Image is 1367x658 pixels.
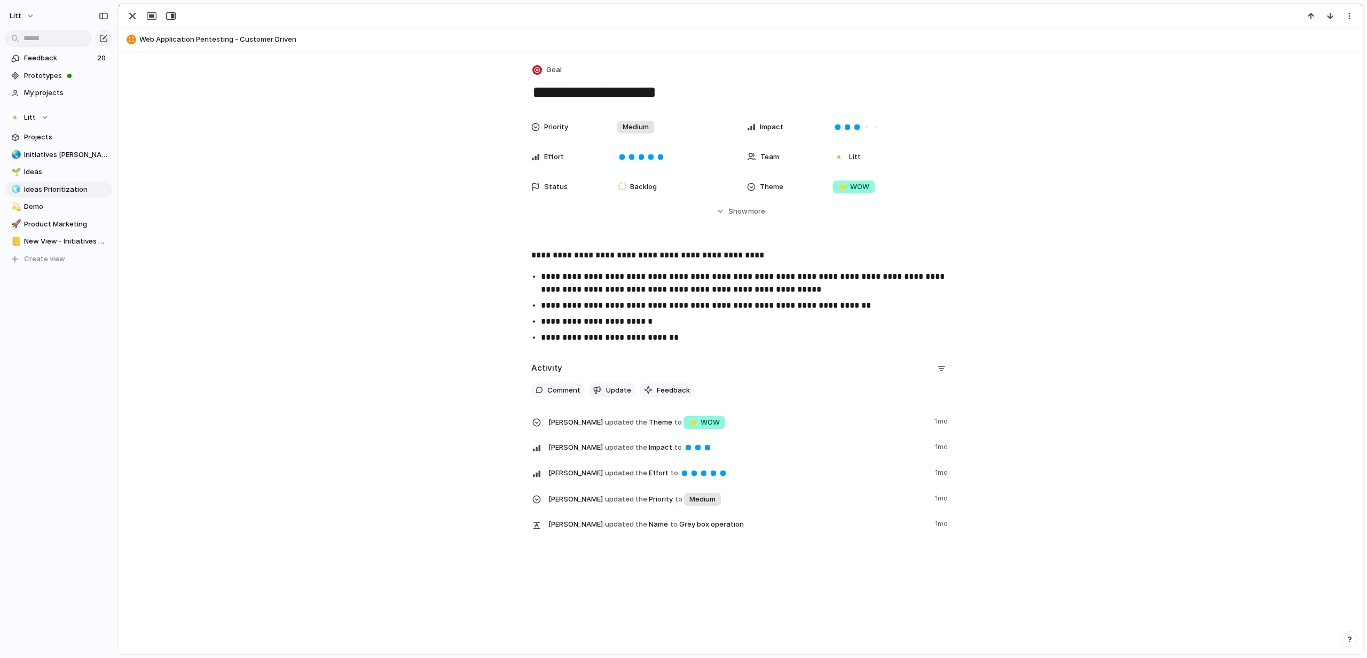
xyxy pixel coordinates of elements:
[935,440,950,452] span: 1mo
[935,465,950,478] span: 1mo
[139,34,1358,45] span: Web Application Pentesting - Customer Driven
[5,50,112,66] a: Feedback20
[605,468,647,479] span: updated the
[24,150,108,160] span: Initiatives [PERSON_NAME]
[605,519,647,530] span: updated the
[97,53,108,64] span: 20
[10,167,20,177] button: 🌱
[11,201,19,213] div: 💫
[548,516,929,531] span: Name Grey box operation
[5,68,112,84] a: Prototypes
[10,150,20,160] button: 🌏
[728,206,748,217] span: Show
[605,417,647,428] span: updated the
[605,442,647,453] span: updated the
[11,218,19,230] div: 🚀
[11,183,19,195] div: 🧊
[5,251,112,267] button: Create view
[531,202,950,221] button: Showmore
[531,383,585,397] button: Comment
[5,216,112,232] a: 🚀Product Marketing
[657,385,690,396] span: Feedback
[530,62,565,78] button: Goal
[5,199,112,215] a: 💫Demo
[544,152,564,162] span: Effort
[548,440,929,455] span: Impact
[546,65,562,75] span: Goal
[10,219,20,230] button: 🚀
[24,201,108,212] span: Demo
[123,31,1358,48] button: Web Application Pentesting - Customer Driven
[630,182,657,192] span: Backlog
[24,70,108,81] span: Prototypes
[674,417,682,428] span: to
[548,468,603,479] span: [PERSON_NAME]
[674,442,682,453] span: to
[760,182,783,192] span: Theme
[838,182,847,191] span: ⭐️
[760,152,779,162] span: Team
[10,236,20,247] button: 📒
[24,219,108,230] span: Product Marketing
[671,468,678,479] span: to
[623,122,649,132] span: Medium
[838,182,869,192] span: WOW
[5,129,112,145] a: Projects
[675,494,682,505] span: to
[548,494,603,505] span: [PERSON_NAME]
[606,385,631,396] span: Update
[849,152,861,162] span: Litt
[605,494,647,505] span: updated the
[5,182,112,198] a: 🧊Ideas Prioritization
[589,383,635,397] button: Update
[5,7,40,25] button: Litt
[689,494,716,505] span: Medium
[548,442,603,453] span: [PERSON_NAME]
[760,122,783,132] span: Impact
[640,383,694,397] button: Feedback
[11,236,19,248] div: 📒
[531,362,562,374] h2: Activity
[935,491,950,504] span: 1mo
[548,417,603,428] span: [PERSON_NAME]
[24,88,108,98] span: My projects
[10,201,20,212] button: 💫
[5,85,112,101] a: My projects
[548,519,603,530] span: [PERSON_NAME]
[24,167,108,177] span: Ideas
[748,206,765,217] span: more
[548,491,929,507] span: Priority
[24,53,94,64] span: Feedback
[5,147,112,163] a: 🌏Initiatives [PERSON_NAME]
[935,516,950,529] span: 1mo
[548,414,929,430] span: Theme
[24,236,108,247] span: New View - Initiatives and Goals
[548,465,929,480] span: Effort
[11,148,19,161] div: 🌏
[670,519,678,530] span: to
[24,254,65,264] span: Create view
[11,166,19,178] div: 🌱
[5,233,112,249] a: 📒New View - Initiatives and Goals
[10,11,21,21] span: Litt
[5,109,112,126] button: Litt
[689,418,697,426] span: ⭐️
[935,414,950,427] span: 1mo
[544,182,568,192] span: Status
[544,122,568,132] span: Priority
[24,112,36,123] span: Litt
[547,385,580,396] span: Comment
[24,184,108,195] span: Ideas Prioritization
[24,132,108,143] span: Projects
[5,164,112,180] a: 🌱Ideas
[10,184,20,195] button: 🧊
[689,417,720,428] span: WOW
